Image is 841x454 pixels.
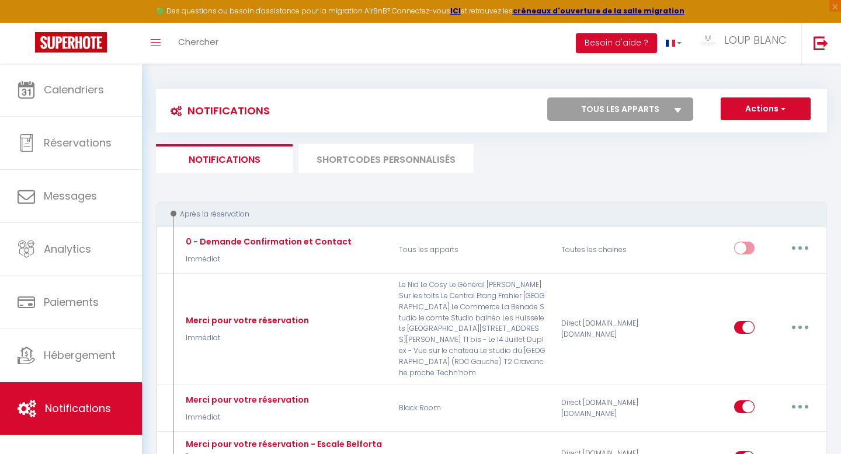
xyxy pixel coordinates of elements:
h3: Notifications [165,97,270,124]
span: Messages [44,188,97,203]
img: logout [814,36,828,50]
div: Direct [DOMAIN_NAME] [DOMAIN_NAME] [554,392,662,425]
button: Actions [721,97,811,121]
span: LOUP BLANC [724,33,787,47]
p: Immédiat [183,333,309,344]
p: Tous les apparts [391,233,554,267]
li: SHORTCODES PERSONNALISÉS [298,144,474,173]
div: Direct [DOMAIN_NAME] [DOMAIN_NAME] [554,280,662,379]
span: Réservations [44,135,112,150]
div: Merci pour votre réservation [183,393,309,406]
span: Calendriers [44,82,104,97]
span: Analytics [44,242,91,256]
span: Paiements [44,295,99,309]
div: Toutes les chaines [554,233,662,267]
p: Black Room [391,392,554,425]
a: créneaux d'ouverture de la salle migration [513,6,684,16]
div: Après la réservation [167,209,804,220]
span: Hébergement [44,348,116,362]
span: Notifications [45,401,111,415]
a: ICI [450,6,461,16]
div: Merci pour votre réservation [183,314,309,327]
a: Chercher [169,23,227,64]
div: 0 - Demande Confirmation et Contact [183,235,352,248]
p: Immédiat [183,412,309,423]
button: Besoin d'aide ? [576,33,657,53]
li: Notifications [156,144,293,173]
p: Immédiat [183,254,352,265]
span: Chercher [178,36,218,48]
img: Super Booking [35,32,107,53]
p: Le Nid Le Cosy Le Général [PERSON_NAME] Sur les toits Le Central Etang Frahier [GEOGRAPHIC_DATA] ... [391,280,554,379]
a: ... LOUP BLANC [690,23,801,64]
img: ... [699,34,717,46]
